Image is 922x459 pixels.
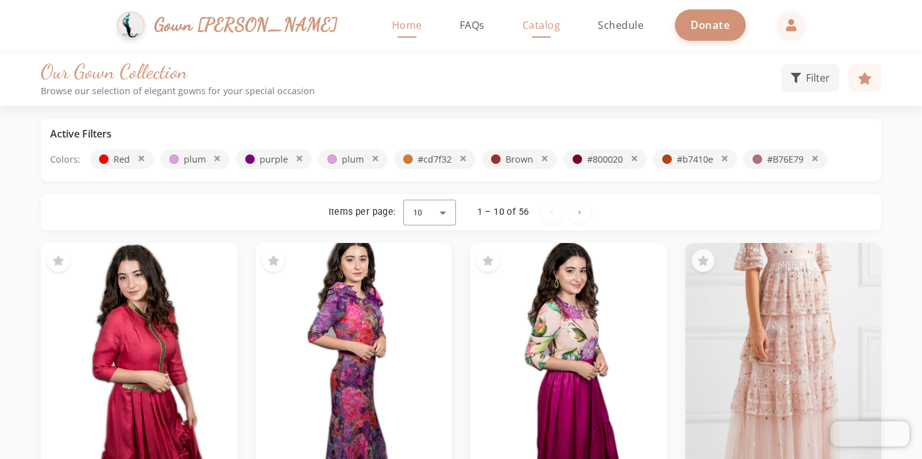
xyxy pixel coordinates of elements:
[392,18,422,32] span: Home
[50,153,80,166] span: Colors:
[117,11,145,40] img: Gown Gmach Logo
[598,18,644,32] span: Schedule
[260,153,288,166] span: purple
[830,421,909,446] iframe: Chatra live chat
[691,18,730,32] span: Donate
[767,153,803,166] span: #B76E79
[41,85,782,96] p: Browse our selection of elegant gowns for your special occasion
[522,18,561,32] span: Catalog
[477,206,529,219] div: 1 – 10 of 56
[114,153,130,166] span: Red
[677,153,713,166] span: #b7410e
[154,11,338,38] span: Gown [PERSON_NAME]
[541,201,563,224] button: Previous page
[460,18,485,32] span: FAQs
[342,153,364,166] span: plum
[50,128,872,140] h3: Active Filters
[587,153,623,166] span: #800020
[806,70,830,85] span: Filter
[418,153,452,166] span: #cd7f32
[675,9,746,40] a: Donate
[782,64,839,92] button: Filter
[41,60,782,84] h1: Our Gown Collection
[506,153,533,166] span: Brown
[329,206,396,219] div: Items per page:
[184,153,206,166] span: plum
[568,201,591,224] button: Next page
[117,8,351,43] a: Gown [PERSON_NAME]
